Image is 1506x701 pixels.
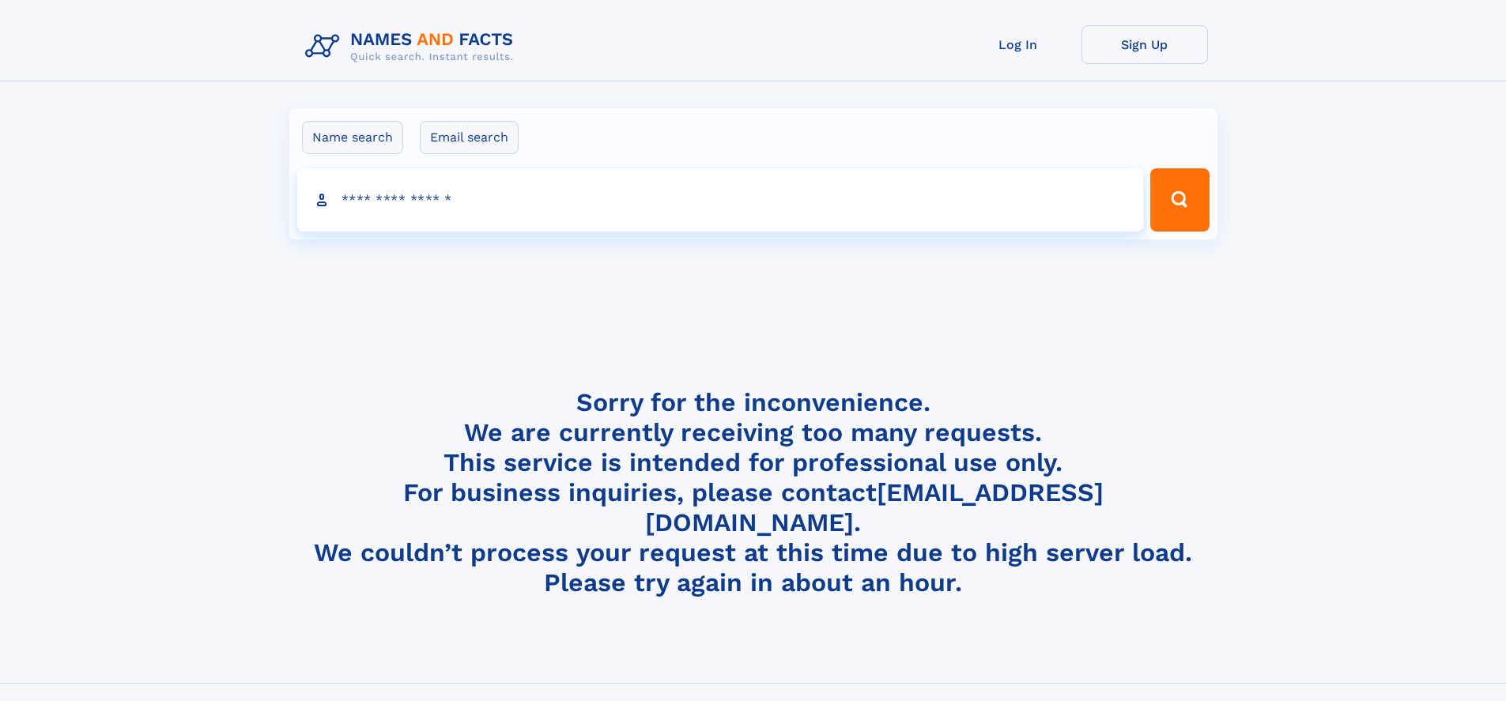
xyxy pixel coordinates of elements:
[302,121,403,154] label: Name search
[1081,25,1208,64] a: Sign Up
[299,387,1208,598] h4: Sorry for the inconvenience. We are currently receiving too many requests. This service is intend...
[645,477,1104,537] a: [EMAIL_ADDRESS][DOMAIN_NAME]
[420,121,519,154] label: Email search
[955,25,1081,64] a: Log In
[1150,168,1209,232] button: Search Button
[297,168,1144,232] input: search input
[299,25,527,68] img: Logo Names and Facts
